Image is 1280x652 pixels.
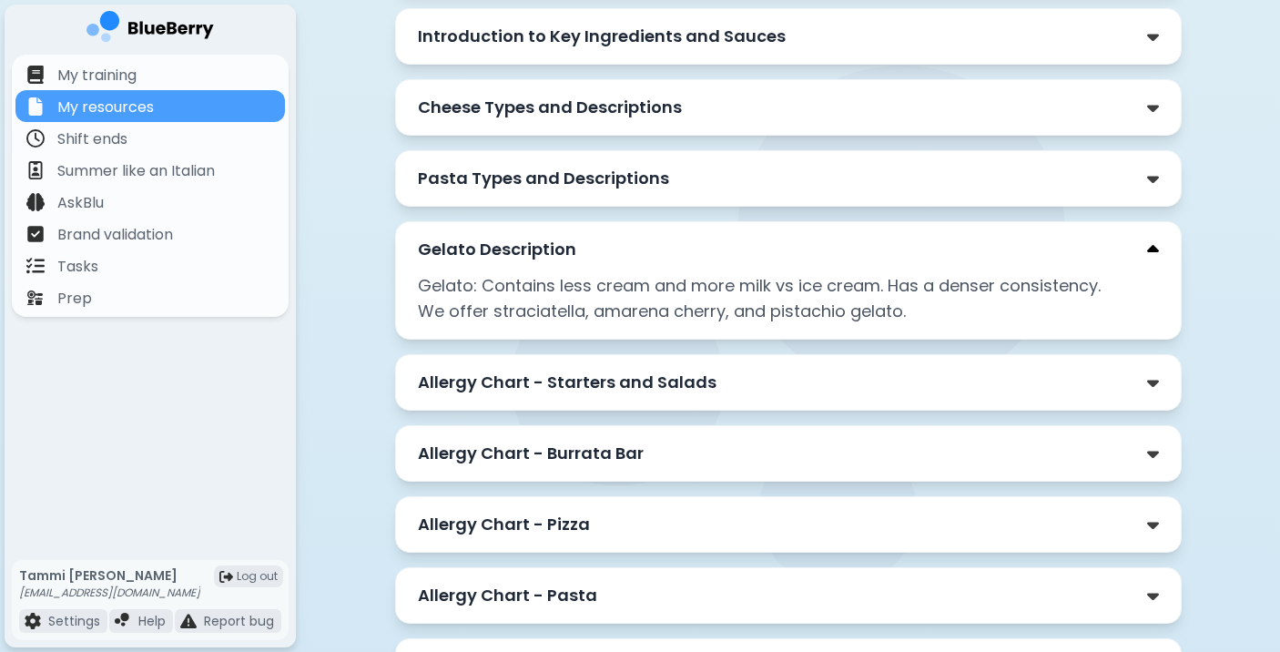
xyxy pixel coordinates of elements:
[57,288,92,310] p: Prep
[26,161,45,179] img: file icon
[1147,586,1159,606] img: down chevron
[1147,240,1159,260] img: down chevron
[48,613,100,629] p: Settings
[25,613,41,629] img: file icon
[418,583,597,608] p: Allergy Chart - Pasta
[57,160,215,182] p: Summer like an Italian
[418,24,786,49] p: Introduction to Key Ingredients and Sauces
[418,273,1159,324] p: Gelato: Contains less cream and more milk vs ice cream. Has a denser consistency. We offer straci...
[180,613,197,629] img: file icon
[237,569,278,584] span: Log out
[19,586,200,600] p: [EMAIL_ADDRESS][DOMAIN_NAME]
[1147,98,1159,117] img: down chevron
[19,567,200,584] p: Tammi [PERSON_NAME]
[26,193,45,211] img: file icon
[57,256,98,278] p: Tasks
[26,289,45,307] img: file icon
[57,224,173,246] p: Brand validation
[26,66,45,84] img: file icon
[219,570,233,584] img: logout
[418,441,644,466] p: Allergy Chart - Burrata Bar
[418,237,576,262] p: Gelato Description
[57,65,137,87] p: My training
[418,512,590,537] p: Allergy Chart - Pizza
[1147,373,1159,392] img: down chevron
[26,257,45,275] img: file icon
[115,613,131,629] img: file icon
[418,370,716,395] p: Allergy Chart - Starters and Salads
[1147,444,1159,464] img: down chevron
[418,95,682,120] p: Cheese Types and Descriptions
[1147,169,1159,188] img: down chevron
[86,11,214,48] img: company logo
[418,166,669,191] p: Pasta Types and Descriptions
[26,97,45,116] img: file icon
[57,192,104,214] p: AskBlu
[57,97,154,118] p: My resources
[204,613,274,629] p: Report bug
[1147,27,1159,46] img: down chevron
[57,128,127,150] p: Shift ends
[26,129,45,148] img: file icon
[1147,515,1159,535] img: down chevron
[26,225,45,243] img: file icon
[138,613,166,629] p: Help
